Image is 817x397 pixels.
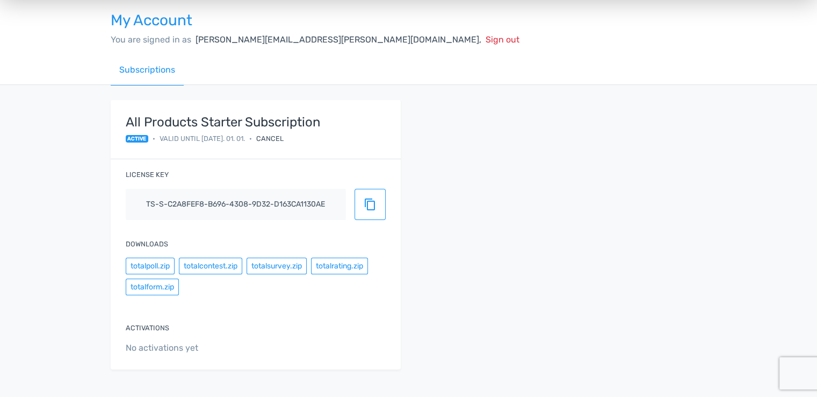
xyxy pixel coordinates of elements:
[111,55,184,86] a: Subscriptions
[196,34,481,45] span: [PERSON_NAME][EMAIL_ADDRESS][PERSON_NAME][DOMAIN_NAME],
[249,133,252,144] span: •
[126,342,386,355] span: No activations yet
[111,34,191,45] span: You are signed in as
[126,115,321,129] strong: All Products Starter Subscription
[111,12,707,29] h3: My Account
[247,258,307,274] button: totalsurvey.zip
[179,258,242,274] button: totalcontest.zip
[126,279,179,295] button: totalform.zip
[364,198,377,211] span: content_copy
[153,133,155,144] span: •
[486,34,519,45] span: Sign out
[126,258,175,274] button: totalpoll.zip
[126,239,168,249] label: Downloads
[355,189,386,220] button: content_copy
[126,169,169,180] label: License key
[256,133,284,144] div: Cancel
[126,323,169,333] label: Activations
[311,258,368,274] button: totalrating.zip
[126,135,149,143] span: active
[160,133,245,144] span: Valid until [DATE]. 01. 01.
